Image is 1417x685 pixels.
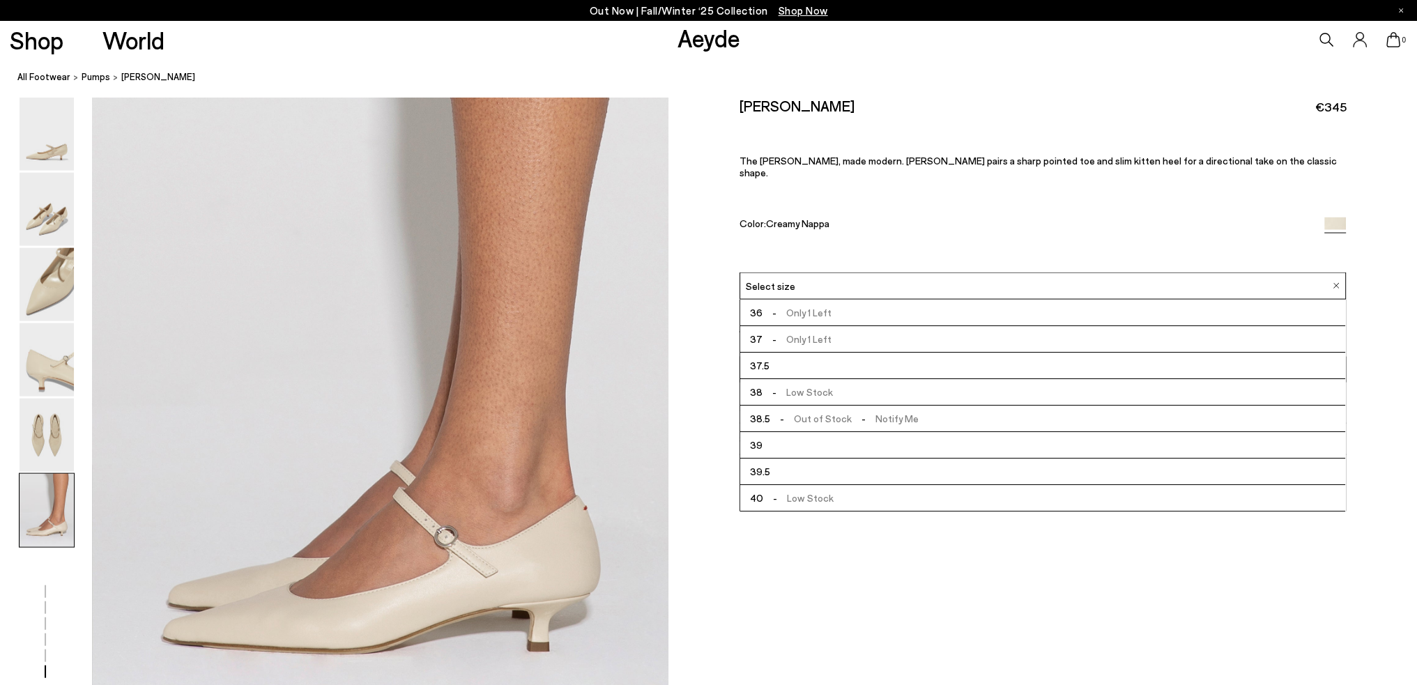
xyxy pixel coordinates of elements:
[20,474,74,547] img: Polina Mary-Jane Pumps - Image 6
[1386,32,1400,47] a: 0
[10,28,63,52] a: Shop
[82,70,110,84] a: pumps
[779,4,828,17] span: Navigate to /collections/new-in
[20,173,74,246] img: Polina Mary-Jane Pumps - Image 2
[750,330,763,348] span: 37
[17,70,70,84] a: All Footwear
[763,330,832,348] span: Only 1 Left
[20,248,74,321] img: Polina Mary-Jane Pumps - Image 3
[20,98,74,171] img: Polina Mary-Jane Pumps - Image 1
[590,2,828,20] p: Out Now | Fall/Winter ‘25 Collection
[746,279,795,293] span: Select size
[740,97,855,114] h2: [PERSON_NAME]
[1315,98,1346,116] span: €345
[750,463,770,480] span: 39.5
[763,307,786,318] span: -
[763,333,786,345] span: -
[763,492,787,504] span: -
[20,399,74,472] img: Polina Mary-Jane Pumps - Image 5
[750,304,763,321] span: 36
[763,386,786,398] span: -
[852,413,875,424] span: -
[82,71,110,82] span: pumps
[1400,36,1407,44] span: 0
[102,28,164,52] a: World
[677,23,740,52] a: Aeyde
[740,217,1305,233] div: Color:
[20,323,74,397] img: Polina Mary-Jane Pumps - Image 4
[770,410,919,427] span: Out of Stock Notify Me
[750,489,763,507] span: 40
[17,59,1417,97] nav: breadcrumb
[750,436,763,454] span: 39
[763,383,833,401] span: Low Stock
[740,155,1347,178] p: The [PERSON_NAME], made modern. [PERSON_NAME] pairs a sharp pointed toe and slim kitten heel for ...
[770,413,794,424] span: -
[763,304,832,321] span: Only 1 Left
[750,410,770,427] span: 38.5
[750,383,763,401] span: 38
[766,217,829,229] span: Creamy Nappa
[750,357,769,374] span: 37.5
[763,489,834,507] span: Low Stock
[121,70,195,84] span: [PERSON_NAME]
